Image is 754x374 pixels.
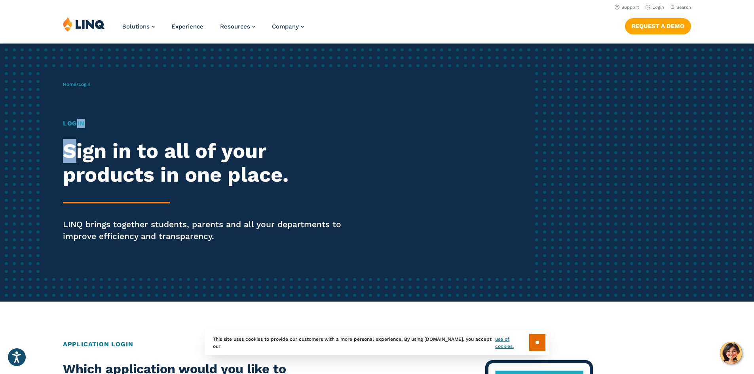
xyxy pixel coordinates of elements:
a: use of cookies. [495,336,529,350]
a: Support [615,5,639,10]
nav: Button Navigation [625,17,691,34]
nav: Primary Navigation [122,17,304,43]
span: Search [676,5,691,10]
a: Request a Demo [625,18,691,34]
a: Login [646,5,664,10]
span: / [63,82,90,87]
button: Hello, have a question? Let’s chat. [720,342,742,364]
div: This site uses cookies to provide our customers with a more personal experience. By using [DOMAIN... [205,330,549,355]
span: Login [78,82,90,87]
a: Solutions [122,23,155,30]
span: Solutions [122,23,150,30]
button: Open Search Bar [670,4,691,10]
p: LINQ brings together students, parents and all your departments to improve efficiency and transpa... [63,218,353,242]
a: Home [63,82,76,87]
a: Company [272,23,304,30]
span: Resources [220,23,250,30]
h2: Application Login [63,340,691,349]
a: Experience [171,23,203,30]
h1: Login [63,119,353,128]
h2: Sign in to all of your products in one place. [63,139,353,187]
a: Resources [220,23,255,30]
span: Company [272,23,299,30]
img: LINQ | K‑12 Software [63,17,105,32]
